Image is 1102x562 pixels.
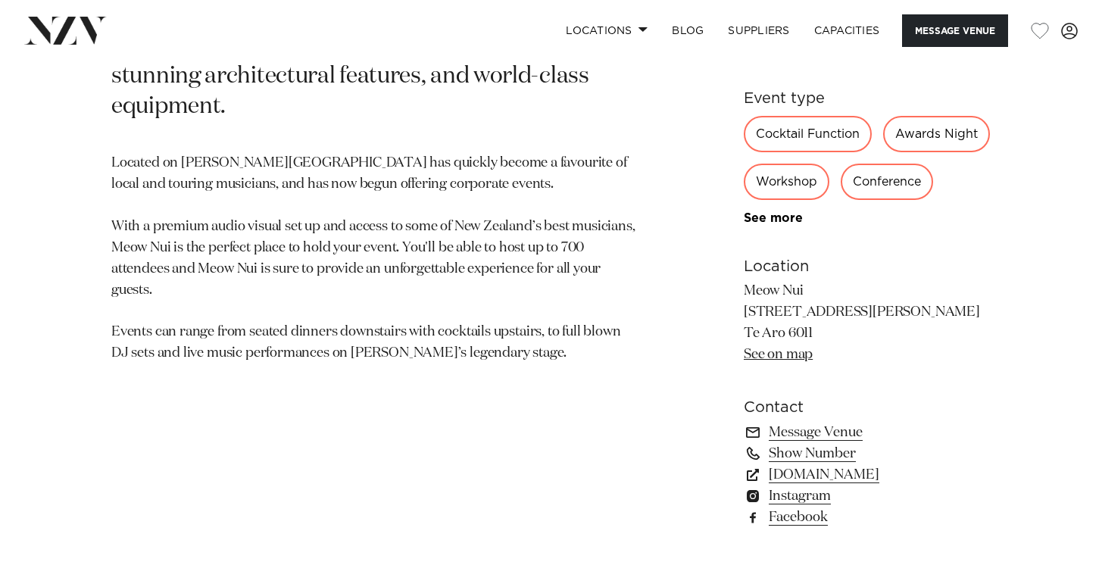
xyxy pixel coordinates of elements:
[902,14,1008,47] button: Message Venue
[744,116,872,152] div: Cocktail Function
[744,348,813,361] a: See on map
[744,486,991,507] a: Instagram
[744,281,991,366] p: Meow Nui [STREET_ADDRESS][PERSON_NAME] Te Aro 6011
[802,14,892,47] a: Capacities
[744,464,991,486] a: [DOMAIN_NAME]
[744,396,991,419] h6: Contact
[883,116,990,152] div: Awards Night
[744,255,991,278] h6: Location
[111,153,636,364] p: Located on [PERSON_NAME][GEOGRAPHIC_DATA] has quickly become a favourite of local and touring mus...
[744,443,991,464] a: Show Number
[554,14,660,47] a: Locations
[841,164,933,200] div: Conference
[744,164,829,200] div: Workshop
[744,422,991,443] a: Message Venue
[24,17,107,44] img: nzv-logo.png
[660,14,716,47] a: BLOG
[744,87,991,110] h6: Event type
[716,14,801,47] a: SUPPLIERS
[744,507,991,528] a: Facebook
